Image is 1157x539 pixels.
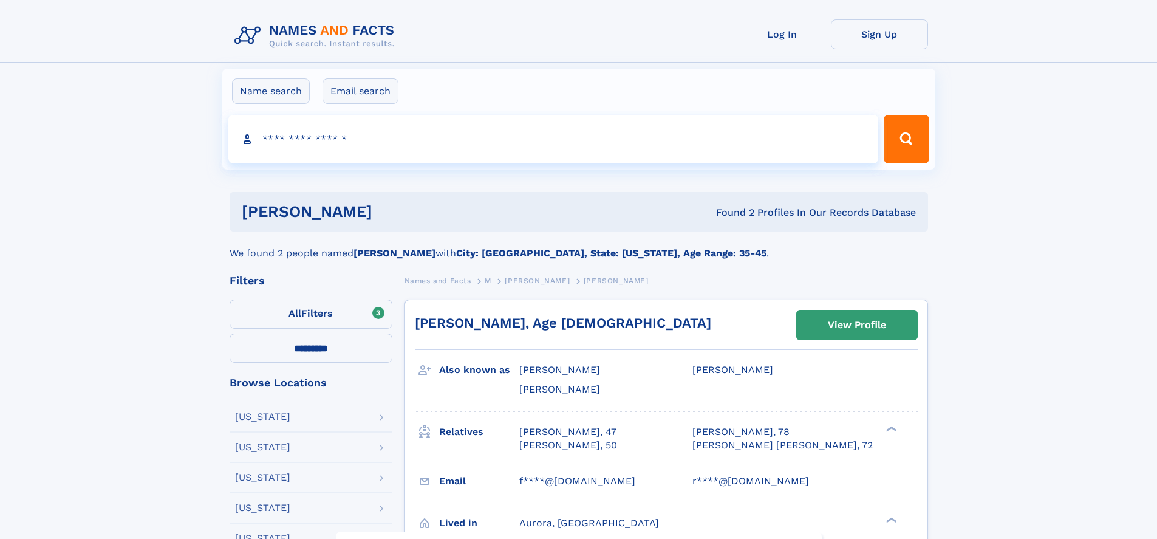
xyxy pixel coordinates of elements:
a: [PERSON_NAME] [505,273,570,288]
a: Names and Facts [404,273,471,288]
a: Log In [734,19,831,49]
a: [PERSON_NAME], 78 [692,425,790,439]
span: [PERSON_NAME] [519,364,600,376]
a: M [485,273,491,288]
span: All [288,307,301,319]
img: Logo Names and Facts [230,19,404,52]
span: Aurora, [GEOGRAPHIC_DATA] [519,517,659,529]
div: ❯ [883,425,898,433]
span: M [485,276,491,285]
span: [PERSON_NAME] [505,276,570,285]
span: [PERSON_NAME] [692,364,773,376]
label: Email search [323,78,398,104]
div: [US_STATE] [235,412,290,422]
label: Filters [230,300,392,329]
a: [PERSON_NAME], 47 [519,425,616,439]
input: search input [228,115,879,163]
h3: Email [439,471,519,492]
div: View Profile [828,311,886,339]
div: ❯ [883,516,898,524]
a: Sign Up [831,19,928,49]
div: Browse Locations [230,377,392,388]
div: Found 2 Profiles In Our Records Database [544,206,916,219]
a: [PERSON_NAME], 50 [519,439,617,452]
a: [PERSON_NAME] [PERSON_NAME], 72 [692,439,873,452]
b: City: [GEOGRAPHIC_DATA], State: [US_STATE], Age Range: 35-45 [456,247,766,259]
span: [PERSON_NAME] [584,276,649,285]
label: Name search [232,78,310,104]
div: [US_STATE] [235,442,290,452]
h3: Relatives [439,422,519,442]
div: [US_STATE] [235,473,290,482]
a: [PERSON_NAME], Age [DEMOGRAPHIC_DATA] [415,315,711,331]
span: [PERSON_NAME] [519,383,600,395]
div: Filters [230,275,392,286]
a: View Profile [797,311,917,340]
h1: [PERSON_NAME] [242,204,544,219]
b: [PERSON_NAME] [353,247,435,259]
div: We found 2 people named with . [230,232,928,261]
h3: Lived in [439,513,519,534]
div: [US_STATE] [235,503,290,513]
button: Search Button [884,115,929,163]
h3: Also known as [439,360,519,380]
